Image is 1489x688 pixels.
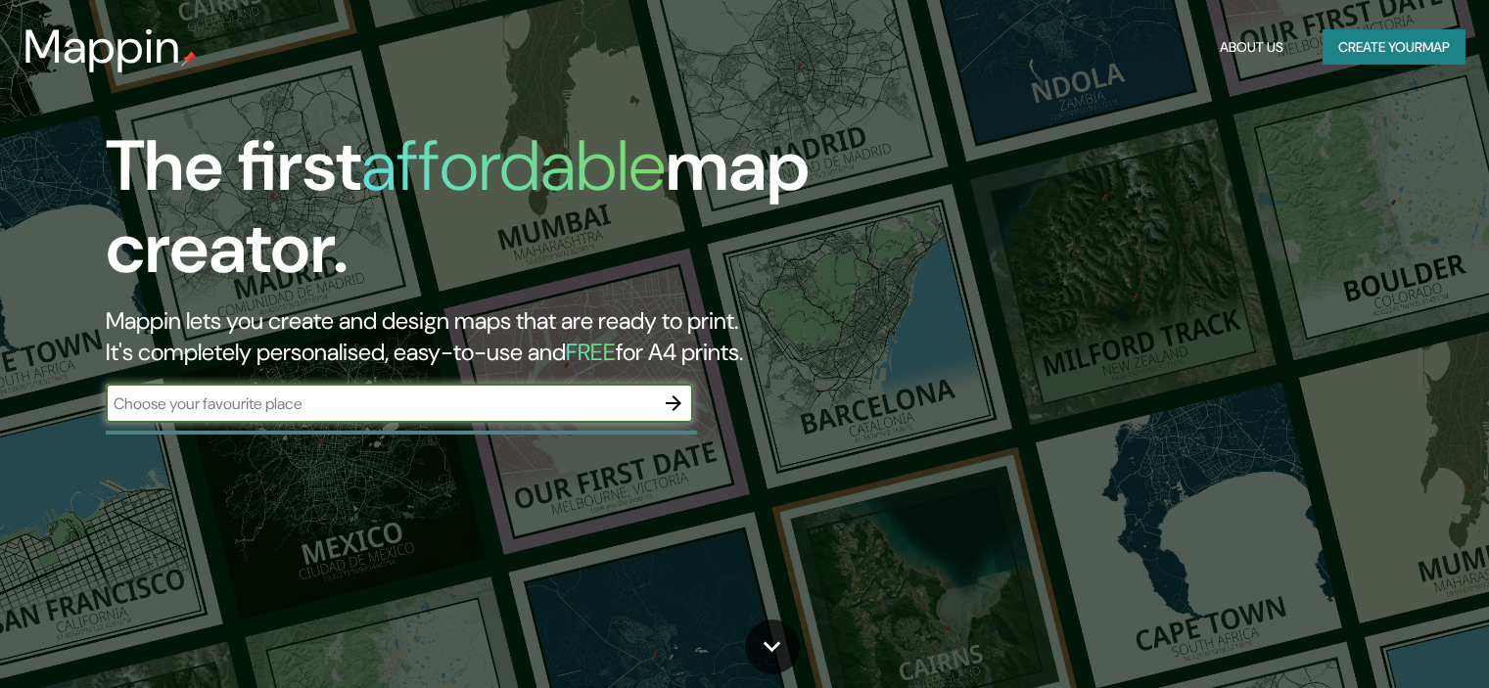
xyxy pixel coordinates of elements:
h1: The first map creator. [106,125,851,305]
h3: Mappin [23,20,181,74]
input: Choose your favourite place [106,392,654,415]
img: mappin-pin [181,51,197,67]
button: About Us [1212,29,1291,66]
h2: Mappin lets you create and design maps that are ready to print. It's completely personalised, eas... [106,305,851,368]
h1: affordable [361,120,666,211]
h5: FREE [566,337,616,367]
button: Create yourmap [1323,29,1466,66]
